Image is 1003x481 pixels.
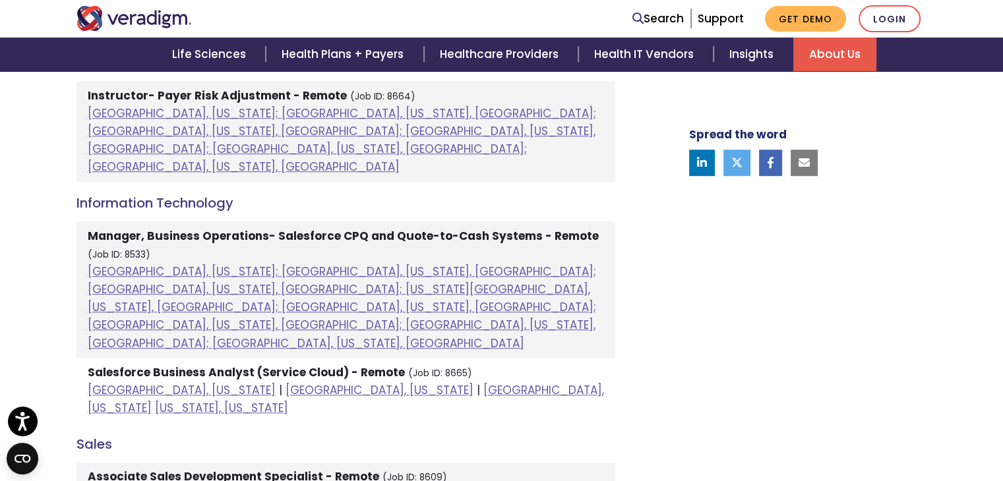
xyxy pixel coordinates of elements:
[765,6,846,32] a: Get Demo
[408,367,472,380] small: (Job ID: 8665)
[76,6,192,31] img: Veradigm logo
[632,10,684,28] a: Search
[424,38,578,71] a: Healthcare Providers
[88,88,347,103] strong: Instructor- Payer Risk Adjustment - Remote
[279,382,282,398] span: |
[714,38,793,71] a: Insights
[76,195,615,211] h4: Information Technology
[286,382,473,398] a: [GEOGRAPHIC_DATA], [US_STATE]
[88,264,596,351] a: [GEOGRAPHIC_DATA], [US_STATE]; [GEOGRAPHIC_DATA], [US_STATE], [GEOGRAPHIC_DATA]; [GEOGRAPHIC_DATA...
[698,11,744,26] a: Support
[76,436,615,452] h4: Sales
[793,38,876,71] a: About Us
[156,38,266,71] a: Life Sciences
[88,382,276,398] a: [GEOGRAPHIC_DATA], [US_STATE]
[88,248,150,261] small: (Job ID: 8533)
[155,400,288,416] a: [US_STATE], [US_STATE]
[689,127,787,142] strong: Spread the word
[7,443,38,474] button: Open CMP widget
[88,228,599,244] strong: Manager, Business Operations- Salesforce CPQ and Quote-to-Cash Systems - Remote
[477,382,480,398] span: |
[350,90,415,103] small: (Job ID: 8664)
[859,5,921,32] a: Login
[266,38,423,71] a: Health Plans + Payers
[88,364,405,380] strong: Salesforce Business Analyst (Service Cloud) - Remote
[578,38,714,71] a: Health IT Vendors
[88,105,596,175] a: [GEOGRAPHIC_DATA], [US_STATE]; [GEOGRAPHIC_DATA], [US_STATE], [GEOGRAPHIC_DATA]; [GEOGRAPHIC_DATA...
